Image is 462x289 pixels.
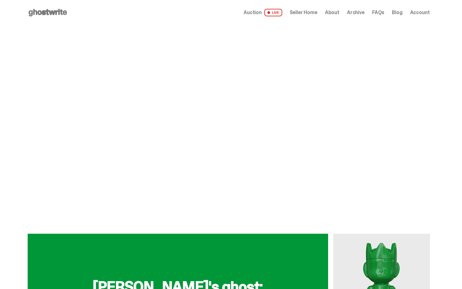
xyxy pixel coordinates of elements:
a: Seller Home [290,10,317,15]
a: Archive [347,10,365,15]
a: FAQs [372,10,384,15]
a: Auction LIVE [244,9,282,16]
a: Blog [392,10,402,15]
span: Auction [244,10,262,15]
a: About [325,10,339,15]
a: Account [410,10,430,15]
span: LIVE [264,9,282,16]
